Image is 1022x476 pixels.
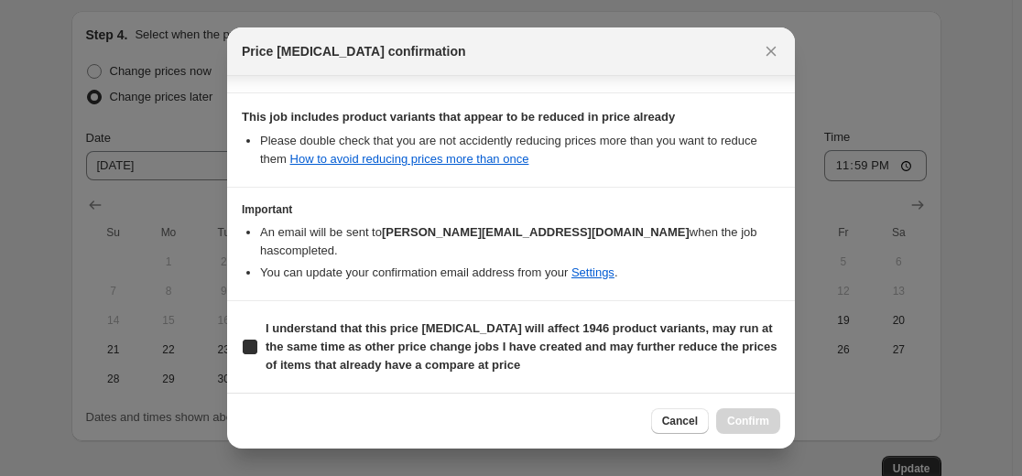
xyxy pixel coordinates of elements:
[266,321,777,372] b: I understand that this price [MEDICAL_DATA] will affect 1946 product variants, may run at the sam...
[242,202,780,217] h3: Important
[651,408,709,434] button: Cancel
[290,152,529,166] a: How to avoid reducing prices more than once
[571,265,614,279] a: Settings
[242,110,675,124] b: This job includes product variants that appear to be reduced in price already
[662,414,698,428] span: Cancel
[758,38,784,64] button: Close
[242,42,466,60] span: Price [MEDICAL_DATA] confirmation
[260,264,780,282] li: You can update your confirmation email address from your .
[382,225,690,239] b: [PERSON_NAME][EMAIL_ADDRESS][DOMAIN_NAME]
[260,223,780,260] li: An email will be sent to when the job has completed .
[260,132,780,168] li: Please double check that you are not accidently reducing prices more than you want to reduce them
